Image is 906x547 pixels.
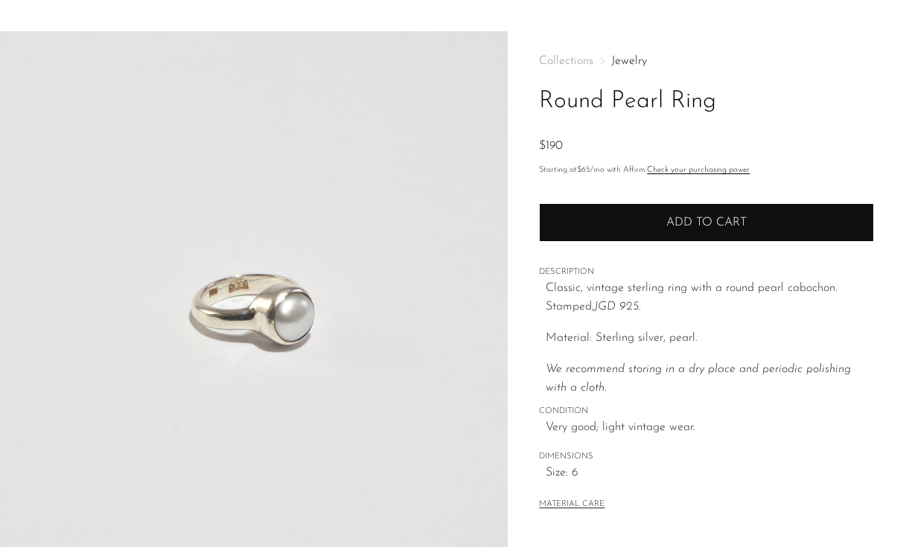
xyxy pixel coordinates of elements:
[539,405,874,418] span: CONDITION
[539,266,874,279] span: DESCRIPTION
[539,499,604,511] button: MATERIAL CARE
[577,166,590,174] span: $65
[594,301,641,313] em: JGD 925.
[546,329,874,348] p: Material: Sterling silver, pearl.
[539,55,874,67] nav: Breadcrumbs
[539,450,874,464] span: DIMENSIONS
[546,279,874,317] p: Classic, vintage sterling ring with a round pearl cabochon. Stamped,
[611,55,647,67] a: Jewelry
[647,166,750,174] a: Check your purchasing power - Learn more about Affirm Financing (opens in modal)
[539,55,593,67] span: Collections
[546,363,851,394] i: We recommend storing in a dry place and periodic polishing with a cloth.
[539,83,874,121] h1: Round Pearl Ring
[539,203,874,242] button: Add to cart
[539,140,563,152] span: $190
[546,418,874,438] span: Very good; light vintage wear.
[539,164,874,177] p: Starting at /mo with Affirm.
[546,464,874,483] span: Size: 6
[666,217,747,228] span: Add to cart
